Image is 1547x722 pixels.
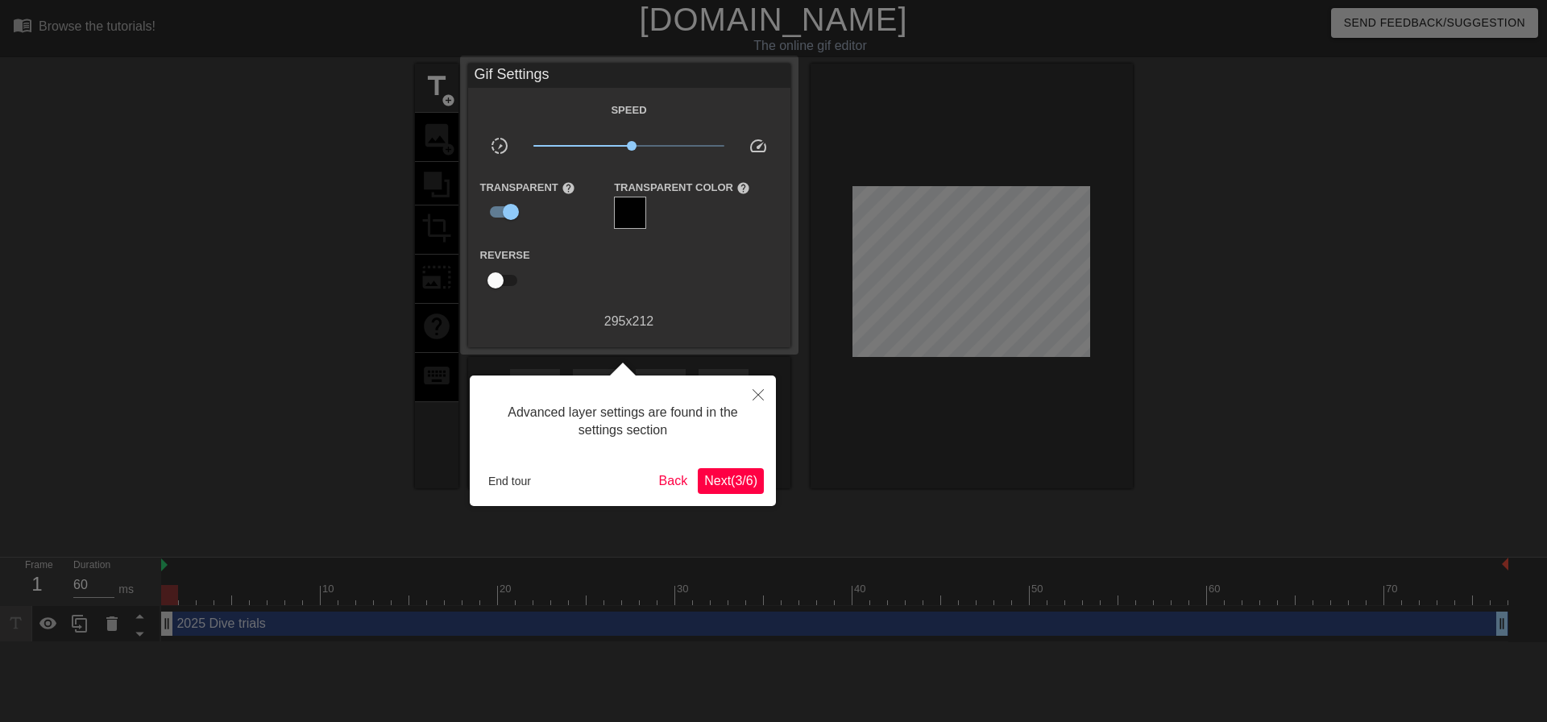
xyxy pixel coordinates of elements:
button: End tour [482,469,537,493]
div: Advanced layer settings are found in the settings section [482,388,764,456]
button: Close [740,376,776,413]
span: Next ( 3 / 6 ) [704,474,757,488]
button: Next [698,468,764,494]
button: Back [653,468,695,494]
